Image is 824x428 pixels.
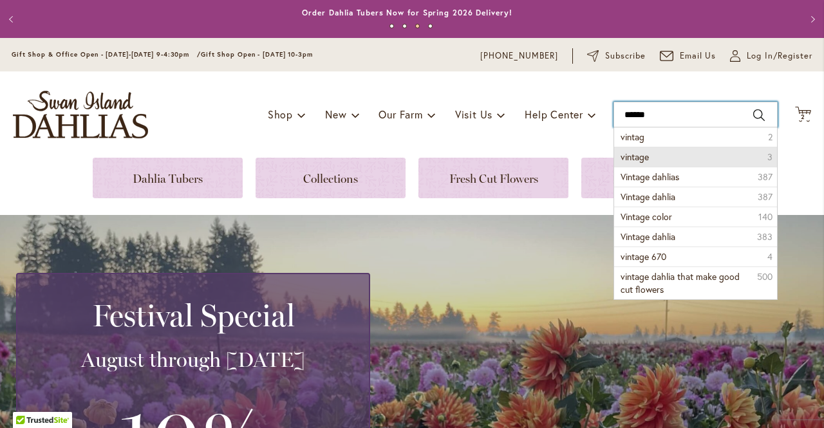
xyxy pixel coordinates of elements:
a: Log In/Register [730,50,812,62]
span: Vintage dahlia [621,191,675,203]
span: 383 [757,230,772,243]
a: [PHONE_NUMBER] [480,50,558,62]
span: Shop [268,107,293,121]
span: 140 [758,210,772,223]
span: vintag [621,131,644,143]
span: Vintage dahlia [621,230,675,243]
span: 4 [767,250,772,263]
span: vintage [621,151,649,163]
button: 1 of 4 [389,24,394,28]
button: Next [798,6,824,32]
span: Vintage color [621,210,672,223]
button: 4 of 4 [428,24,433,28]
span: New [325,107,346,121]
span: Subscribe [605,50,646,62]
span: Log In/Register [747,50,812,62]
span: 3 [767,151,772,163]
span: 387 [758,191,772,203]
span: Email Us [680,50,716,62]
a: Subscribe [587,50,646,62]
a: Email Us [660,50,716,62]
span: Vintage dahlias [621,171,679,183]
a: store logo [13,91,148,138]
span: 2 [768,131,772,144]
span: 2 [801,113,805,121]
span: Visit Us [455,107,492,121]
h2: Festival Special [33,297,353,333]
h3: August through [DATE] [33,347,353,373]
span: Help Center [525,107,583,121]
span: Gift Shop Open - [DATE] 10-3pm [201,50,313,59]
button: 2 [795,106,811,124]
button: 3 of 4 [415,24,420,28]
span: vintage dahlia that make good cut flowers [621,270,740,295]
span: Our Farm [379,107,422,121]
span: vintage 670 [621,250,666,263]
a: Order Dahlia Tubers Now for Spring 2026 Delivery! [302,8,512,17]
button: 2 of 4 [402,24,407,28]
span: Gift Shop & Office Open - [DATE]-[DATE] 9-4:30pm / [12,50,201,59]
span: 500 [757,270,772,283]
button: Search [753,105,765,126]
span: 387 [758,171,772,183]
